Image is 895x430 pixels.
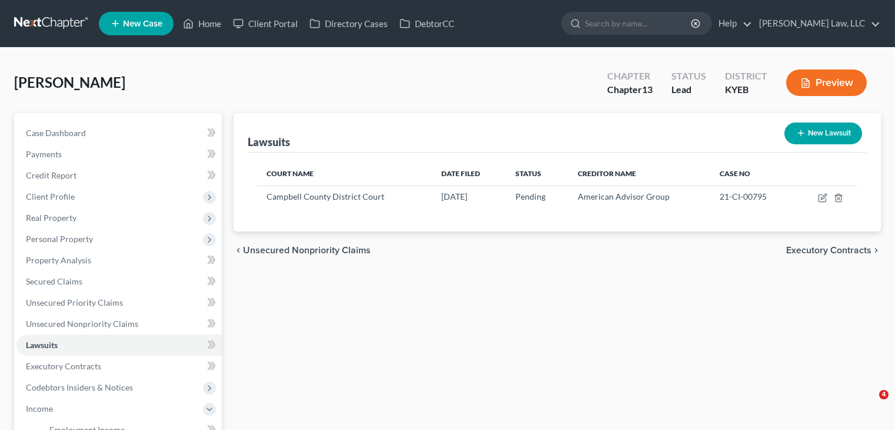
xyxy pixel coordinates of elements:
[725,70,767,83] div: District
[177,13,227,34] a: Home
[713,13,752,34] a: Help
[26,213,76,223] span: Real Property
[578,169,636,178] span: Creditor Name
[16,250,222,271] a: Property Analysis
[720,191,767,201] span: 21-CI-00795
[786,70,867,96] button: Preview
[26,276,82,286] span: Secured Claims
[26,297,123,307] span: Unsecured Priority Claims
[720,169,750,178] span: Case No
[671,70,706,83] div: Status
[394,13,460,34] a: DebtorCC
[248,135,290,149] div: Lawsuits
[879,390,889,399] span: 4
[784,123,862,144] button: New Lawsuit
[26,403,53,414] span: Income
[16,144,222,165] a: Payments
[725,83,767,97] div: KYEB
[642,84,653,95] span: 13
[26,149,62,159] span: Payments
[607,83,653,97] div: Chapter
[227,13,304,34] a: Client Portal
[16,165,222,186] a: Credit Report
[16,271,222,292] a: Secured Claims
[753,13,880,34] a: [PERSON_NAME] Law, LLC
[16,123,222,144] a: Case Dashboard
[26,191,75,201] span: Client Profile
[786,246,881,255] button: Executory Contracts chevron_right
[607,70,653,83] div: Chapter
[26,340,58,350] span: Lawsuits
[26,319,138,329] span: Unsecured Nonpriority Claims
[671,83,706,97] div: Lead
[26,361,101,371] span: Executory Contracts
[16,335,222,356] a: Lawsuits
[441,191,467,201] span: [DATE]
[786,246,871,255] span: Executory Contracts
[14,74,125,91] span: [PERSON_NAME]
[26,382,133,392] span: Codebtors Insiders & Notices
[578,191,670,201] span: American Advisor Group
[26,255,91,265] span: Property Analysis
[234,246,371,255] button: chevron_left Unsecured Nonpriority Claims
[16,313,222,335] a: Unsecured Nonpriority Claims
[234,246,243,255] i: chevron_left
[304,13,394,34] a: Directory Cases
[26,170,76,180] span: Credit Report
[123,19,162,28] span: New Case
[16,292,222,313] a: Unsecured Priority Claims
[441,169,480,178] span: Date Filed
[16,356,222,377] a: Executory Contracts
[267,191,384,201] span: Campbell County District Court
[26,234,93,244] span: Personal Property
[585,12,693,34] input: Search by name...
[515,169,541,178] span: Status
[26,128,86,138] span: Case Dashboard
[243,246,371,255] span: Unsecured Nonpriority Claims
[515,191,545,201] span: Pending
[871,246,881,255] i: chevron_right
[267,169,314,178] span: Court Name
[855,390,883,418] iframe: Intercom live chat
